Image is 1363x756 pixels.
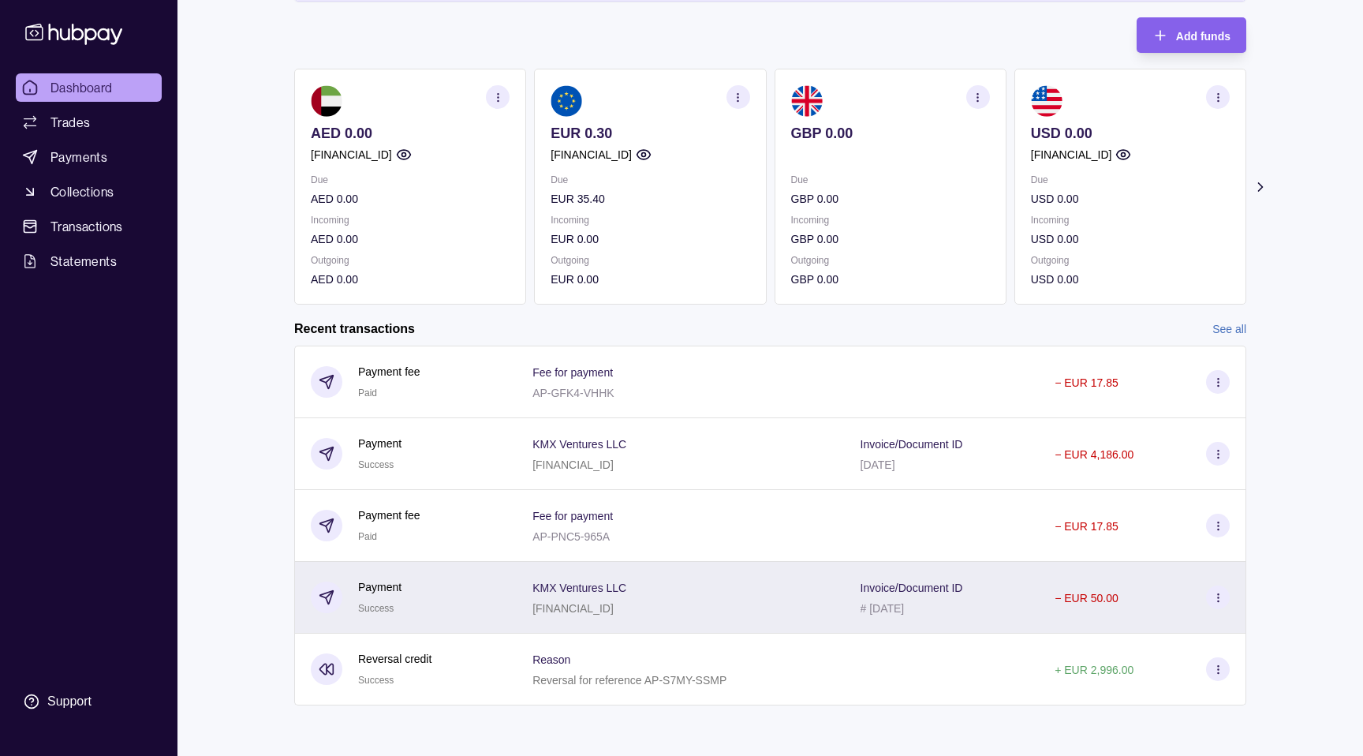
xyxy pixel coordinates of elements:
p: Payment fee [358,363,420,380]
p: Fee for payment [532,510,613,522]
a: Payments [16,143,162,171]
p: − EUR 4,186.00 [1055,448,1133,461]
p: Payment [358,435,401,452]
span: Dashboard [50,78,113,97]
p: Invoice/Document ID [861,582,963,594]
p: Invoice/Document ID [861,438,963,451]
p: GBP 0.00 [791,125,990,142]
a: Trades [16,108,162,137]
p: [FINANCIAL_ID] [1031,146,1112,163]
p: EUR 0.00 [551,271,749,288]
p: + EUR 2,996.00 [1055,664,1133,676]
a: Statements [16,247,162,275]
p: − EUR 50.00 [1055,592,1118,604]
div: Support [47,693,91,710]
span: Paid [358,531,377,542]
p: # [DATE] [861,602,905,615]
span: Success [358,603,394,614]
p: Outgoing [551,252,749,269]
a: Collections [16,178,162,206]
span: Success [358,459,394,470]
p: [FINANCIAL_ID] [532,458,614,471]
p: Incoming [1031,211,1230,229]
p: Due [791,171,990,189]
p: Payment [358,578,401,596]
p: USD 0.00 [1031,125,1230,142]
button: Add funds [1137,17,1246,53]
p: Outgoing [311,252,510,269]
p: Due [1031,171,1230,189]
p: Outgoing [1031,252,1230,269]
p: EUR 35.40 [551,190,749,208]
img: gb [791,85,823,117]
p: USD 0.00 [1031,190,1230,208]
p: Reversal credit [358,650,431,668]
p: AED 0.00 [311,125,510,142]
p: Reason [532,653,570,666]
p: KMX Ventures LLC [532,582,626,594]
p: Incoming [551,211,749,229]
p: Fee for payment [532,366,613,379]
span: Statements [50,252,117,271]
p: Incoming [311,211,510,229]
p: GBP 0.00 [791,230,990,248]
img: us [1031,85,1062,117]
p: [FINANCIAL_ID] [532,602,614,615]
p: EUR 0.00 [551,230,749,248]
p: [DATE] [861,458,895,471]
p: AP-PNC5-965A [532,530,610,543]
p: Incoming [791,211,990,229]
p: KMX Ventures LLC [532,438,626,451]
p: [FINANCIAL_ID] [311,146,392,163]
p: − EUR 17.85 [1055,376,1118,389]
p: USD 0.00 [1031,271,1230,288]
p: Payment fee [358,507,420,524]
a: Dashboard [16,73,162,102]
p: USD 0.00 [1031,230,1230,248]
p: AED 0.00 [311,271,510,288]
p: AP-GFK4-VHHK [532,387,614,399]
span: Paid [358,387,377,399]
p: AED 0.00 [311,190,510,208]
p: GBP 0.00 [791,190,990,208]
p: EUR 0.30 [551,125,749,142]
img: eu [551,85,582,117]
a: Transactions [16,212,162,241]
a: Support [16,685,162,718]
p: AED 0.00 [311,230,510,248]
p: GBP 0.00 [791,271,990,288]
span: Add funds [1176,30,1230,43]
p: Outgoing [791,252,990,269]
span: Success [358,675,394,686]
h2: Recent transactions [294,320,415,338]
p: Due [311,171,510,189]
p: Reversal for reference AP-S7MY-SSMP [532,674,726,687]
p: − EUR 17.85 [1055,520,1118,533]
span: Payments [50,148,107,167]
a: See all [1212,320,1246,338]
span: Collections [50,182,114,201]
p: Due [551,171,749,189]
span: Trades [50,113,90,132]
span: Transactions [50,217,123,236]
img: ae [311,85,342,117]
p: [FINANCIAL_ID] [551,146,632,163]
